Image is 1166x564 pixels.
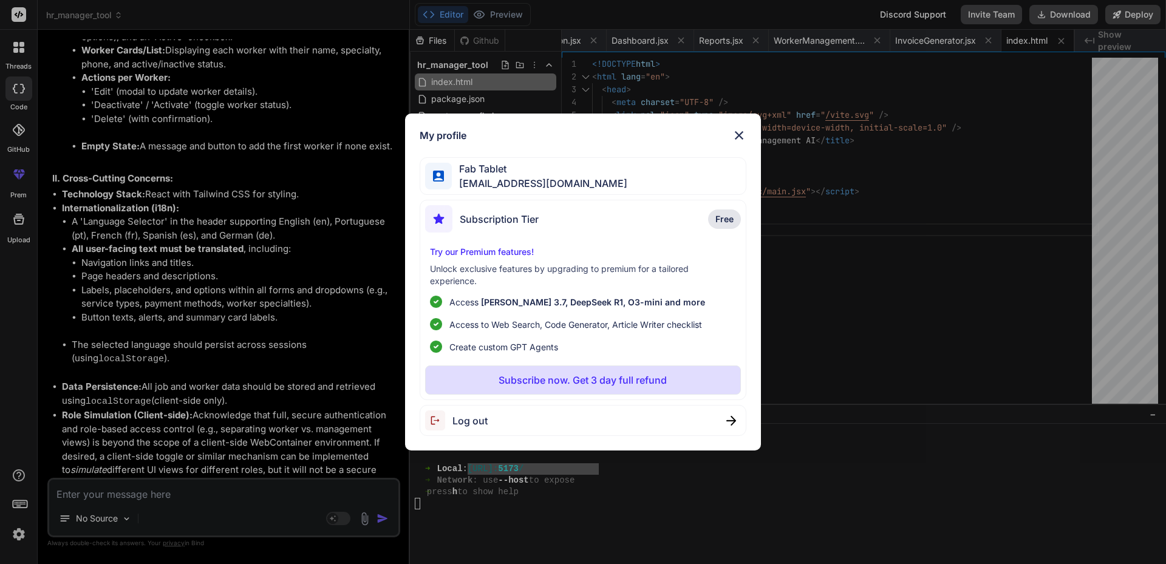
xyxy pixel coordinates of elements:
[726,416,736,426] img: close
[433,171,445,182] img: profile
[499,373,667,387] p: Subscribe now. Get 3 day full refund
[430,341,442,353] img: checklist
[452,161,627,176] span: Fab Tablet
[460,212,539,226] span: Subscription Tier
[430,263,737,287] p: Unlock exclusive features by upgrading to premium for a tailored experience.
[715,213,734,225] span: Free
[449,318,702,331] span: Access to Web Search, Code Generator, Article Writer checklist
[425,205,452,233] img: subscription
[420,128,466,143] h1: My profile
[425,410,452,430] img: logout
[425,365,742,395] button: Subscribe now. Get 3 day full refund
[449,341,558,353] span: Create custom GPT Agents
[452,413,488,428] span: Log out
[430,318,442,330] img: checklist
[732,128,746,143] img: close
[430,296,442,308] img: checklist
[449,296,705,308] p: Access
[481,297,705,307] span: [PERSON_NAME] 3.7, DeepSeek R1, O3-mini and more
[430,246,737,258] p: Try our Premium features!
[452,176,627,191] span: [EMAIL_ADDRESS][DOMAIN_NAME]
